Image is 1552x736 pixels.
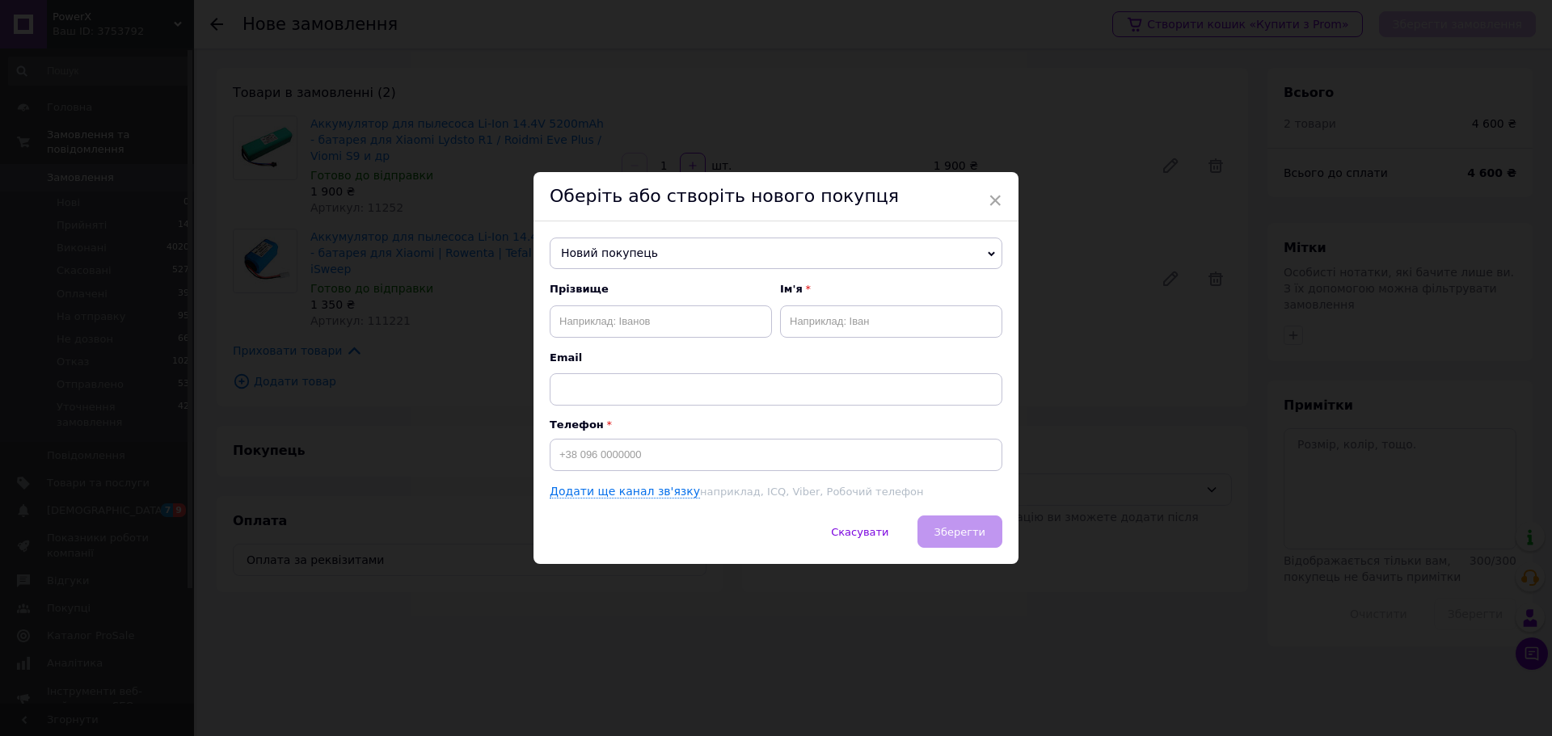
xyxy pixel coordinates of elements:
[533,172,1018,221] div: Оберіть або створіть нового покупця
[550,305,772,338] input: Наприклад: Іванов
[700,486,923,498] span: наприклад, ICQ, Viber, Робочий телефон
[988,187,1002,214] span: ×
[550,418,1002,431] p: Телефон
[780,282,1002,297] span: Ім'я
[550,485,700,498] a: Додати ще канал зв'язку
[550,351,1002,365] span: Email
[550,439,1002,471] input: +38 096 0000000
[550,282,772,297] span: Прізвище
[831,526,888,538] span: Скасувати
[780,305,1002,338] input: Наприклад: Іван
[814,515,905,548] button: Скасувати
[550,238,1002,270] span: Новий покупець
